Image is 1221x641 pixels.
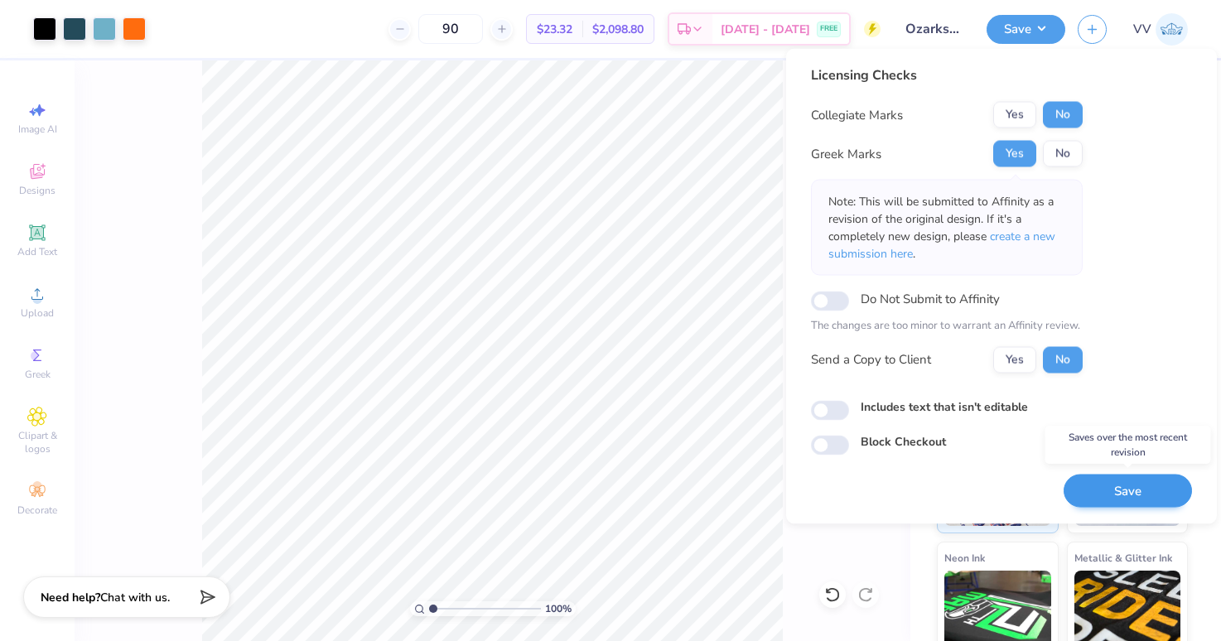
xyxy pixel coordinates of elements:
[418,14,483,44] input: – –
[1156,13,1188,46] img: Via Villanueva
[18,123,57,136] span: Image AI
[19,184,55,197] span: Designs
[545,601,572,616] span: 100 %
[721,21,810,38] span: [DATE] - [DATE]
[811,318,1083,335] p: The changes are too minor to warrant an Affinity review.
[1133,20,1151,39] span: VV
[21,306,54,320] span: Upload
[1043,141,1083,167] button: No
[993,141,1036,167] button: Yes
[811,350,931,369] div: Send a Copy to Client
[1133,13,1188,46] a: VV
[1045,426,1211,464] div: Saves over the most recent revision
[100,590,170,605] span: Chat with us.
[993,346,1036,373] button: Yes
[1043,102,1083,128] button: No
[1043,346,1083,373] button: No
[592,21,644,38] span: $2,098.80
[893,12,974,46] input: Untitled Design
[861,398,1028,415] label: Includes text that isn't editable
[41,590,100,605] strong: Need help?
[811,65,1083,85] div: Licensing Checks
[944,549,985,566] span: Neon Ink
[17,245,57,258] span: Add Text
[17,504,57,517] span: Decorate
[25,368,51,381] span: Greek
[828,193,1065,263] p: Note: This will be submitted to Affinity as a revision of the original design. If it's a complete...
[993,102,1036,128] button: Yes
[8,429,66,455] span: Clipart & logos
[811,144,881,163] div: Greek Marks
[861,288,1000,310] label: Do Not Submit to Affinity
[811,105,903,124] div: Collegiate Marks
[987,15,1065,44] button: Save
[820,23,837,35] span: FREE
[1064,474,1192,508] button: Save
[537,21,572,38] span: $23.32
[1074,549,1172,566] span: Metallic & Glitter Ink
[861,432,946,450] label: Block Checkout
